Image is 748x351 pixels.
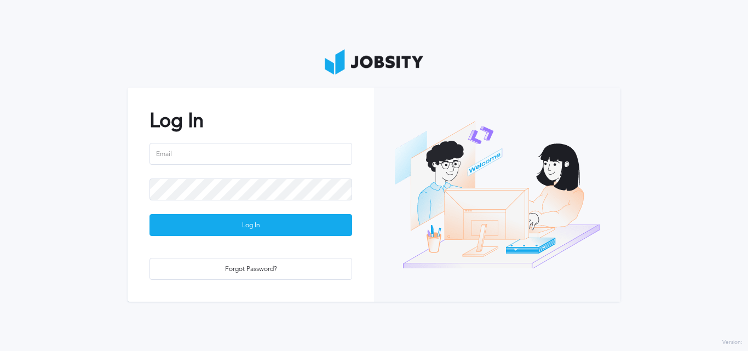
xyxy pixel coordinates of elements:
label: Version: [722,340,743,346]
h2: Log In [149,110,352,132]
div: Forgot Password? [150,258,352,280]
div: Log In [150,215,352,237]
button: Forgot Password? [149,258,352,280]
button: Log In [149,214,352,236]
input: Email [149,143,352,165]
